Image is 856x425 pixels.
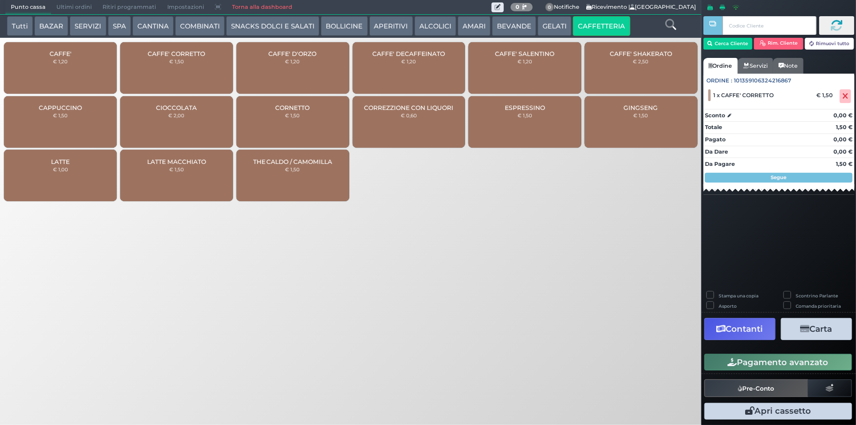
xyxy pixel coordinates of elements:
[7,16,33,36] button: Tutti
[714,92,774,99] span: 1 x CAFFE' CORRETTO
[495,50,555,57] span: CAFFE' SALENTINO
[705,160,735,167] strong: Da Pagare
[369,16,413,36] button: APERITIVI
[97,0,161,14] span: Ritiri programmati
[518,58,532,64] small: € 1,20
[719,292,758,299] label: Stampa una copia
[51,0,97,14] span: Ultimi ordini
[401,58,416,64] small: € 1,20
[39,104,82,111] span: CAPPUCCINO
[773,58,803,74] a: Note
[573,16,630,36] button: CAFFETTERIA
[805,38,855,50] button: Rimuovi tutto
[704,379,808,397] button: Pre-Conto
[70,16,106,36] button: SERVIZI
[836,160,853,167] strong: 1,50 €
[364,104,453,111] span: CORREZZIONE CON LIQUORI
[754,38,804,50] button: Rim. Cliente
[51,158,70,165] span: LATTE
[132,16,174,36] button: CANTINA
[703,58,738,74] a: Ordine
[5,0,51,14] span: Punto cassa
[269,50,317,57] span: CAFFE' D'ORZO
[415,16,456,36] button: ALCOLICI
[53,58,68,64] small: € 1,20
[156,104,197,111] span: CIOCCOLATA
[175,16,225,36] button: COMBINATI
[53,166,68,172] small: € 1,00
[226,16,319,36] button: SNACKS DOLCI E SALATI
[704,318,776,340] button: Contanti
[771,174,787,181] strong: Segue
[734,77,792,85] span: 101359106324216867
[492,16,536,36] button: BEVANDE
[634,112,648,118] small: € 1,50
[169,58,184,64] small: € 1,50
[833,148,853,155] strong: 0,00 €
[705,124,722,131] strong: Totale
[704,403,852,420] button: Apri cassetto
[321,16,367,36] button: BOLLICINE
[719,303,737,309] label: Asporto
[285,166,300,172] small: € 1,50
[704,354,852,371] button: Pagamento avanzato
[34,16,68,36] button: BAZAR
[815,92,838,99] div: € 1,50
[162,0,209,14] span: Impostazioni
[545,3,554,12] span: 0
[372,50,445,57] span: CAFFE' DECAFFEINATO
[624,104,658,111] span: GINGSENG
[707,77,733,85] span: Ordine :
[505,104,545,111] span: ESPRESSINO
[516,3,519,10] b: 0
[169,166,184,172] small: € 1,50
[148,50,205,57] span: CAFFE' CORRETTO
[168,112,184,118] small: € 2,00
[538,16,571,36] button: GELATI
[53,112,68,118] small: € 1,50
[276,104,310,111] span: CORNETTO
[458,16,491,36] button: AMARI
[50,50,72,57] span: CAFFE'
[723,16,816,35] input: Codice Cliente
[108,16,131,36] button: SPA
[147,158,206,165] span: LATTE MACCHIATO
[781,318,852,340] button: Carta
[833,112,853,119] strong: 0,00 €
[703,38,753,50] button: Cerca Cliente
[836,124,853,131] strong: 1,50 €
[401,112,417,118] small: € 0,60
[518,112,532,118] small: € 1,50
[796,303,841,309] label: Comanda prioritaria
[796,292,838,299] label: Scontrino Parlante
[633,58,649,64] small: € 2,50
[285,112,300,118] small: € 1,50
[253,158,333,165] span: THE CALDO / CAMOMILLA
[285,58,300,64] small: € 1,20
[705,111,725,120] strong: Sconto
[705,148,728,155] strong: Da Dare
[610,50,672,57] span: CAFFE' SHAKERATO
[738,58,773,74] a: Servizi
[705,136,726,143] strong: Pagato
[227,0,298,14] a: Torna alla dashboard
[833,136,853,143] strong: 0,00 €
